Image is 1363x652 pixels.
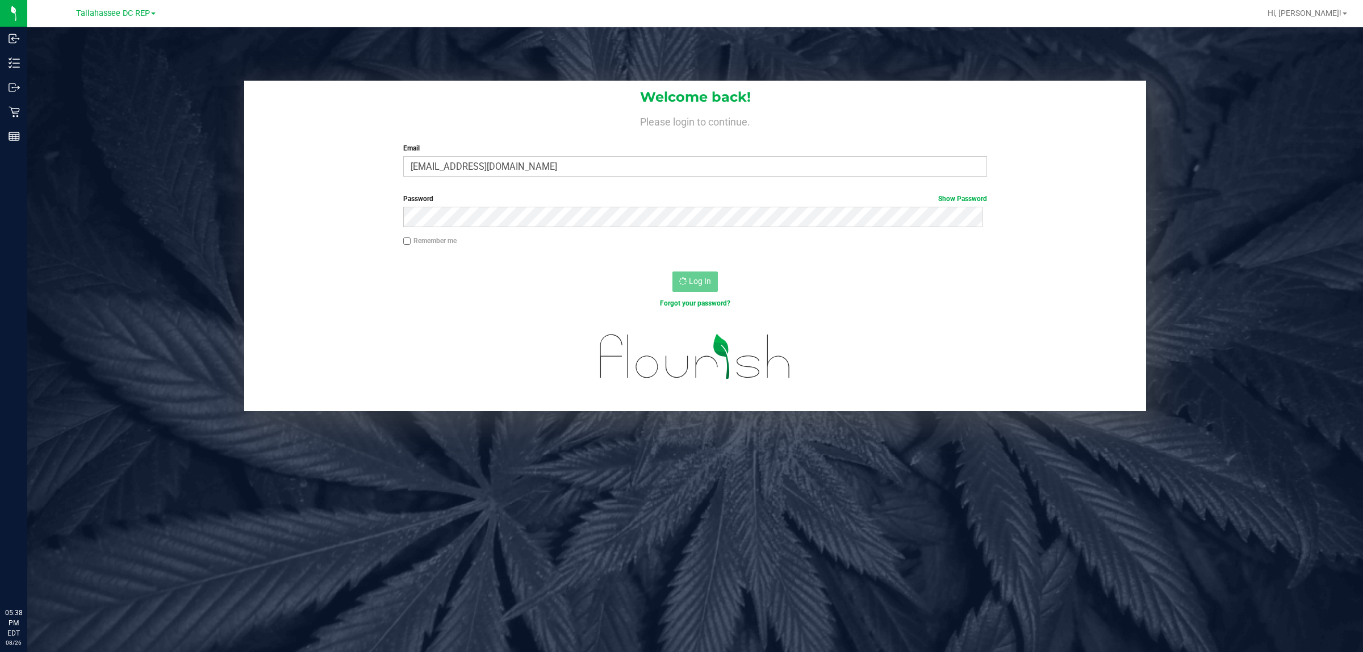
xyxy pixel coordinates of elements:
[5,608,22,638] p: 05:38 PM EDT
[672,271,718,292] button: Log In
[9,131,20,142] inline-svg: Reports
[76,9,150,18] span: Tallahassee DC REP
[9,57,20,69] inline-svg: Inventory
[660,299,730,307] a: Forgot your password?
[403,143,988,153] label: Email
[403,237,411,245] input: Remember me
[244,114,1146,127] h4: Please login to continue.
[689,277,711,286] span: Log In
[938,195,987,203] a: Show Password
[5,638,22,647] p: 08/26
[9,82,20,93] inline-svg: Outbound
[1268,9,1341,18] span: Hi, [PERSON_NAME]!
[9,106,20,118] inline-svg: Retail
[403,236,457,246] label: Remember me
[244,90,1146,105] h1: Welcome back!
[583,320,808,393] img: flourish_logo.svg
[403,195,433,203] span: Password
[9,33,20,44] inline-svg: Inbound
